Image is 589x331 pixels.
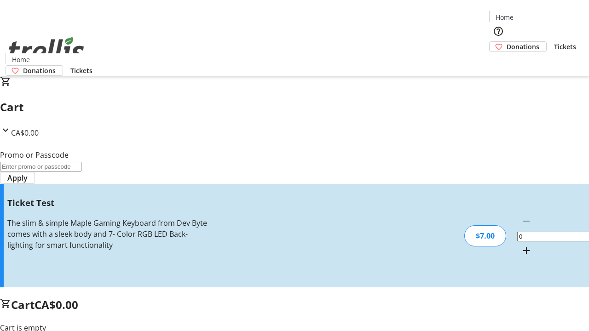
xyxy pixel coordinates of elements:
a: Tickets [547,42,583,51]
span: Home [496,12,514,22]
a: Tickets [63,66,100,75]
span: Donations [507,42,539,51]
span: Home [12,55,30,64]
h3: Ticket Test [7,196,208,209]
span: Apply [7,172,28,183]
button: Help [489,22,508,40]
button: Increment by one [517,241,536,260]
img: Orient E2E Organization n8Uh8VXFSN's Logo [6,27,87,73]
a: Home [6,55,35,64]
span: Tickets [70,66,92,75]
span: CA$0.00 [11,128,39,138]
a: Donations [6,65,63,76]
a: Home [490,12,519,22]
div: $7.00 [464,225,506,246]
span: Donations [23,66,56,75]
span: Tickets [554,42,576,51]
div: The slim & simple Maple Gaming Keyboard from Dev Byte comes with a sleek body and 7- Color RGB LE... [7,217,208,251]
span: CA$0.00 [35,297,78,312]
a: Donations [489,41,547,52]
button: Cart [489,52,508,70]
